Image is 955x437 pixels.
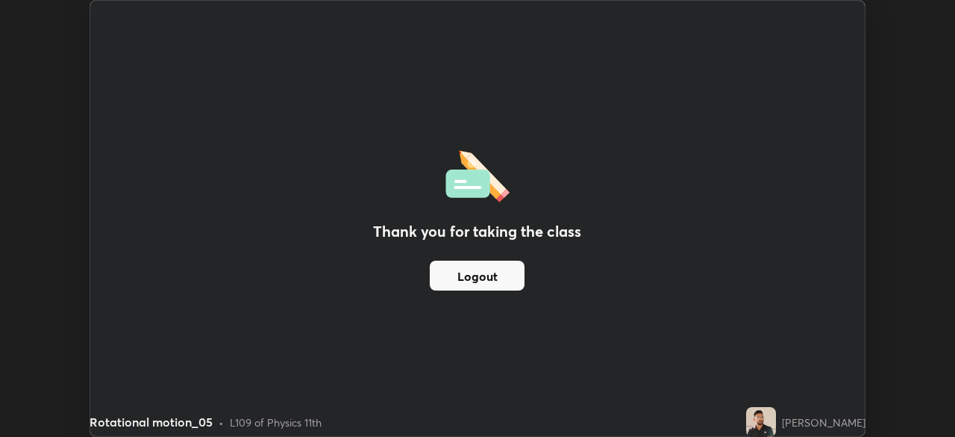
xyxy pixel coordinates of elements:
div: • [219,415,224,430]
div: Rotational motion_05 [90,413,213,431]
div: [PERSON_NAME] [782,415,865,430]
h2: Thank you for taking the class [373,220,581,243]
div: L109 of Physics 11th [230,415,322,430]
img: offlineFeedback.1438e8b3.svg [445,146,510,202]
button: Logout [430,261,525,291]
img: 5053460a6f39493ea28443445799e426.jpg [746,407,776,437]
